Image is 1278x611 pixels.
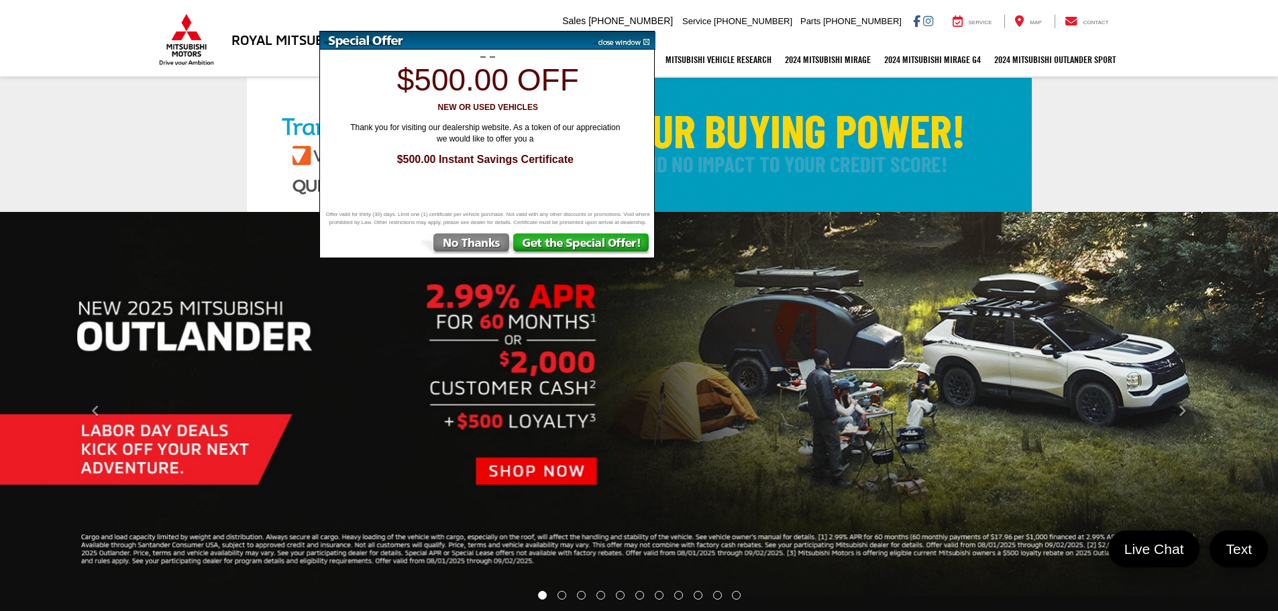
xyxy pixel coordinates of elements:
li: Go to slide number 7. [655,591,663,600]
img: Mitsubishi [156,13,217,66]
a: Service [943,15,1002,28]
li: Go to slide number 11. [732,591,741,600]
li: Go to slide number 4. [596,591,605,600]
span: Sales [562,15,586,26]
img: Get the Special Offer [512,233,654,258]
span: Parts [800,16,820,26]
span: Offer valid for thirty (30) days. Limit one (1) certificate per vehicle purchase. Not valid with ... [323,211,652,227]
span: Thank you for visiting our dealership website. As a token of our appreciation we would like to of... [341,122,629,145]
a: Contact [1055,15,1119,28]
h3: Royal Mitsubishi [231,32,349,47]
a: Live Chat [1108,531,1200,567]
span: Service [682,16,711,26]
li: Go to slide number 9. [694,591,702,600]
img: Check Your Buying Power [247,78,1032,212]
span: Live Chat [1118,540,1191,558]
img: Special Offer [320,32,588,50]
span: Text [1219,540,1259,558]
span: [PHONE_NUMBER] [714,16,792,26]
span: $500.00 Instant Savings Certificate [334,152,636,168]
li: Go to slide number 6. [635,591,644,600]
h1: $500.00 off [327,63,648,97]
span: [PHONE_NUMBER] [823,16,902,26]
a: Facebook: Click to visit our Facebook page [913,15,920,26]
a: Mitsubishi Vehicle Research [659,43,778,76]
a: 2024 Mitsubishi Mirage G4 [877,43,988,76]
span: Contact [1083,19,1108,25]
a: Text [1210,531,1268,567]
a: Instagram: Click to visit our Instagram page [923,15,933,26]
li: Go to slide number 10. [713,591,722,600]
img: No Thanks, Continue to Website [419,233,512,258]
li: Go to slide number 2. [557,591,566,600]
a: Submit [1230,481,1255,510]
a: 2024 Mitsubishi Mirage [778,43,877,76]
input: Enter your message [1000,481,1230,510]
button: Click to view next picture. [1086,239,1278,584]
span: Map [1030,19,1041,25]
li: Go to slide number 5. [616,591,625,600]
a: Map [1004,15,1051,28]
img: Agent profile photo [1000,419,1048,467]
span: [PHONE_NUMBER] [588,15,673,26]
div: Please remember to ask about our latest inventory by using this live chat! [1061,419,1255,467]
li: Go to slide number 1. [538,591,547,600]
h3: New or Used Vehicles [327,103,648,112]
li: Go to slide number 3. [577,591,586,600]
a: 2024 Mitsubishi Outlander SPORT [988,43,1122,76]
span: Service [969,19,992,25]
img: close window [588,32,655,50]
li: Go to slide number 8. [674,591,683,600]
